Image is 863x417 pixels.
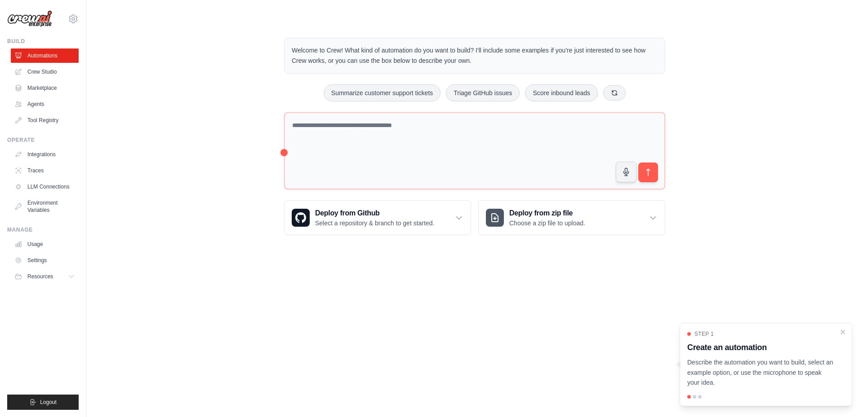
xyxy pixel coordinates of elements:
a: Integrations [11,147,79,162]
a: LLM Connections [11,180,79,194]
p: Welcome to Crew! What kind of automation do you want to build? I'll include some examples if you'... [292,45,658,66]
h3: Deploy from zip file [509,208,585,219]
img: Logo [7,10,52,27]
a: Settings [11,253,79,268]
a: Crew Studio [11,65,79,79]
div: Build [7,38,79,45]
a: Traces [11,163,79,178]
button: Triage GitHub issues [446,84,520,101]
button: Close walkthrough [839,329,846,336]
button: Resources [11,269,79,284]
button: Logout [7,395,79,410]
a: Environment Variables [11,196,79,217]
div: Operate [7,136,79,144]
a: Marketplace [11,81,79,95]
button: Summarize customer support tickets [324,84,440,101]
a: Usage [11,237,79,251]
span: Step 1 [694,330,714,338]
span: Logout [40,399,57,406]
button: Score inbound leads [525,84,598,101]
p: Select a repository & branch to get started. [315,219,434,228]
h3: Deploy from Github [315,208,434,219]
p: Describe the automation you want to build, select an example option, or use the microphone to spe... [687,357,834,388]
iframe: Chat Widget [818,374,863,417]
a: Tool Registry [11,113,79,127]
a: Agents [11,97,79,111]
span: Resources [27,273,53,280]
h3: Create an automation [687,341,834,354]
a: Automations [11,48,79,63]
p: Choose a zip file to upload. [509,219,585,228]
div: Manage [7,226,79,233]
